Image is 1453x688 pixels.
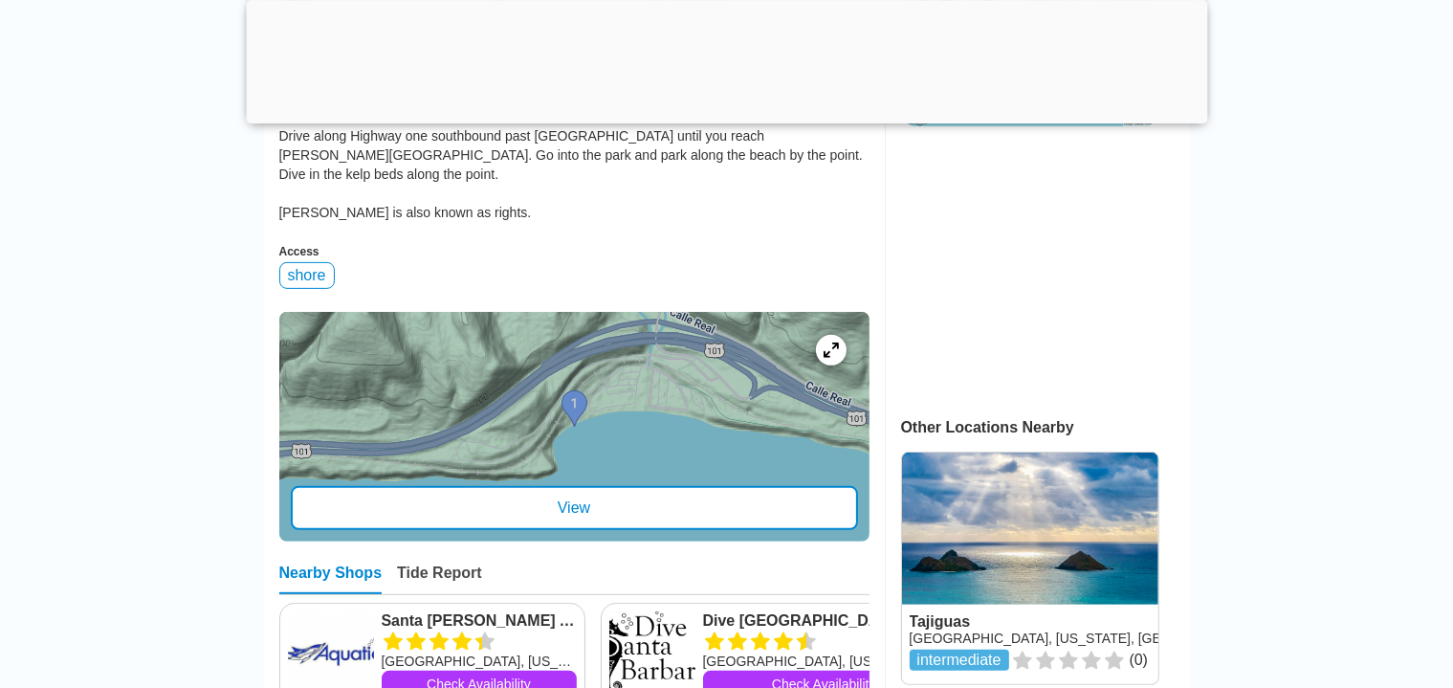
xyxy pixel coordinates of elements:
div: Other Locations Nearby [901,419,1190,436]
div: It is truly great. Tgher are many fish and the marine life in the kelp is great. Drive along High... [279,88,870,222]
div: Access [279,245,870,258]
div: Tide Report [397,565,482,594]
div: Nearby Shops [279,565,383,594]
div: shore [279,262,335,289]
div: View [291,486,858,530]
iframe: Advertisement [901,145,1157,385]
div: [GEOGRAPHIC_DATA], [US_STATE] [703,652,945,671]
a: Santa [PERSON_NAME] Aquatics [382,611,577,631]
div: [GEOGRAPHIC_DATA], [US_STATE] [382,652,577,671]
a: Dive [GEOGRAPHIC_DATA][PERSON_NAME] [703,611,945,631]
a: entry mapView [279,312,870,542]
